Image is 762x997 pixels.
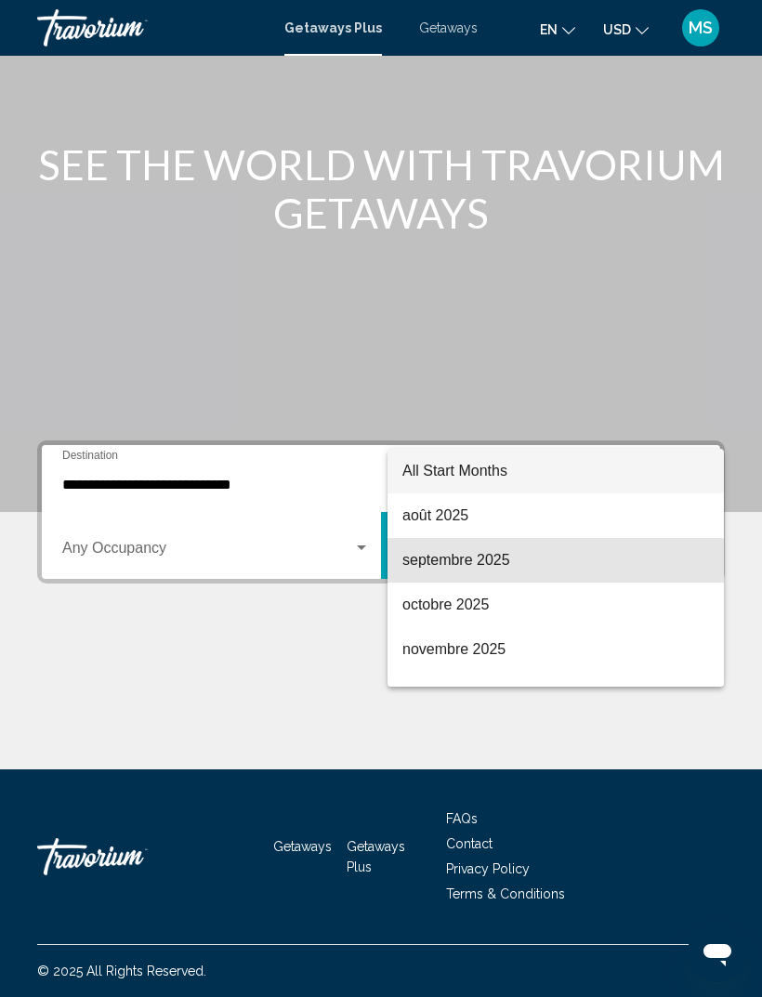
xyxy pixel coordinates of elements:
[402,583,709,627] span: octobre 2025
[688,923,747,982] iframe: Bouton de lancement de la fenêtre de messagerie
[402,538,709,583] span: septembre 2025
[402,672,709,716] span: décembre 2025
[402,463,507,479] span: All Start Months
[402,627,709,672] span: novembre 2025
[402,493,709,538] span: août 2025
